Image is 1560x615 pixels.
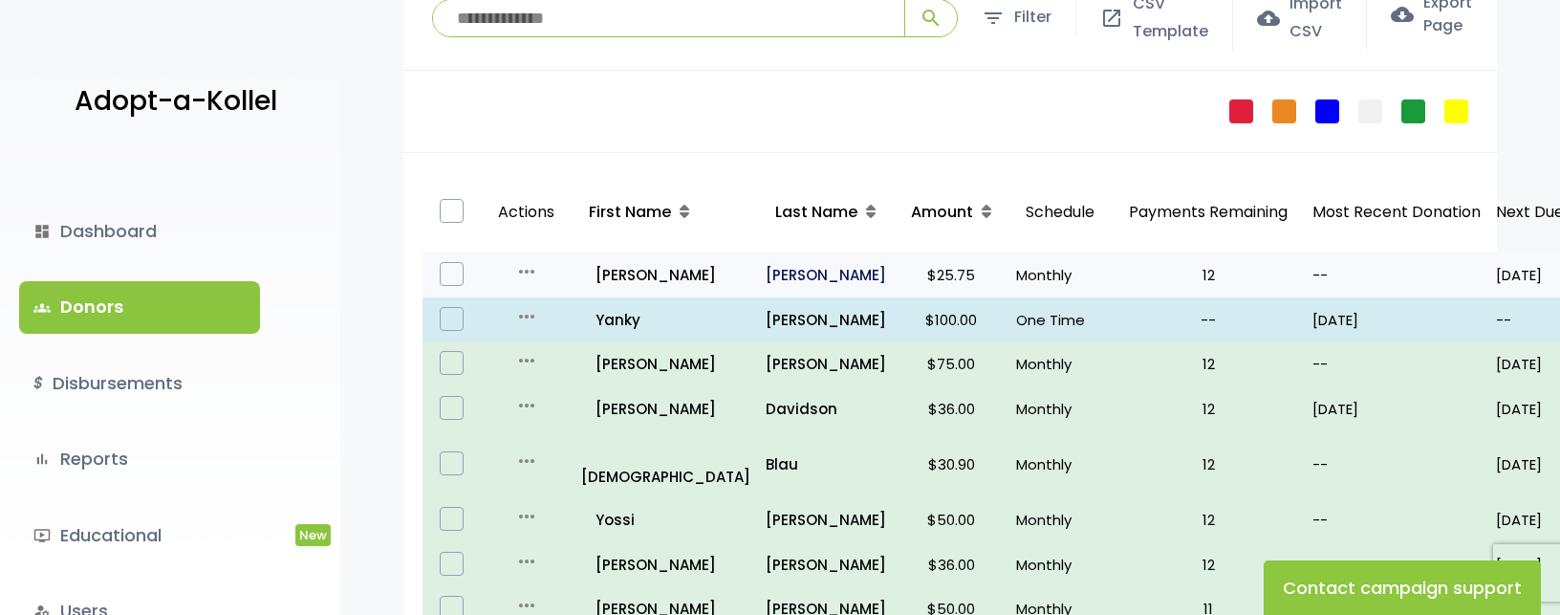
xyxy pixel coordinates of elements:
p: -- [1312,552,1481,578]
a: [PERSON_NAME] [766,552,886,578]
span: filter_list [982,7,1005,30]
span: search [920,7,942,30]
p: Monthly [1016,507,1104,533]
span: First Name [589,201,671,223]
span: Last Name [775,201,857,223]
p: -- [1312,262,1481,288]
span: Amount [911,201,973,223]
p: $36.00 [901,396,1001,422]
p: [DATE] [1312,396,1481,422]
p: $25.75 [901,262,1001,288]
p: Monthly [1016,396,1104,422]
p: [DATE] [1312,307,1481,333]
a: [PERSON_NAME] [581,262,750,288]
a: dashboardDashboard [19,206,260,257]
p: $50.00 [901,507,1001,533]
p: $75.00 [901,351,1001,377]
p: Adopt-a-Kollel [75,77,277,125]
i: more_horiz [515,394,538,417]
a: ondemand_videoEducationalNew [19,510,260,561]
p: $30.90 [901,451,1001,477]
span: open_in_new [1100,7,1123,30]
p: One Time [1016,307,1104,333]
p: $36.00 [901,552,1001,578]
a: Blau [766,451,886,477]
i: more_horiz [515,349,538,372]
p: 12 [1119,507,1297,533]
p: Payments Remaining [1119,180,1297,246]
span: New [295,524,331,546]
p: 12 [1119,552,1297,578]
span: cloud_upload [1257,7,1280,30]
i: more_horiz [515,450,538,472]
span: groups [33,299,51,317]
a: bar_chartReports [19,433,260,485]
p: -- [1312,451,1481,477]
p: Actions [488,180,564,246]
p: 12 [1119,351,1297,377]
p: Monthly [1016,351,1104,377]
p: 12 [1119,451,1297,477]
span: Filter [1014,4,1051,32]
a: [PERSON_NAME] [581,552,750,578]
i: more_horiz [515,505,538,528]
i: dashboard [33,223,51,240]
a: Yanky [581,307,750,333]
p: -- [1312,507,1481,533]
p: 12 [1119,262,1297,288]
span: cloud_download [1391,3,1414,26]
p: Monthly [1016,262,1104,288]
i: $ [33,370,43,398]
i: more_horiz [515,550,538,573]
p: 12 [1119,396,1297,422]
a: groupsDonors [19,281,260,333]
a: Yossi [581,507,750,533]
a: [PERSON_NAME] [766,262,886,288]
a: [PERSON_NAME] [581,396,750,422]
a: Adopt-a-Kollel [65,55,277,148]
button: Contact campaign support [1264,560,1541,615]
a: [DEMOGRAPHIC_DATA] [581,438,750,490]
a: [PERSON_NAME] [581,351,750,377]
a: $Disbursements [19,358,260,409]
p: Monthly [1016,451,1104,477]
p: Schedule [1016,180,1104,246]
a: [PERSON_NAME] [766,507,886,533]
p: -- [1312,351,1481,377]
p: $100.00 [901,307,1001,333]
p: Most Recent Donation [1312,199,1481,227]
i: more_horiz [515,260,538,283]
a: Davidson [766,396,886,422]
i: more_horiz [515,305,538,328]
a: [PERSON_NAME] [766,307,886,333]
a: [PERSON_NAME] [766,351,886,377]
p: Monthly [1016,552,1104,578]
i: bar_chart [33,450,51,468]
i: ondemand_video [33,527,51,544]
p: -- [1119,307,1297,333]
